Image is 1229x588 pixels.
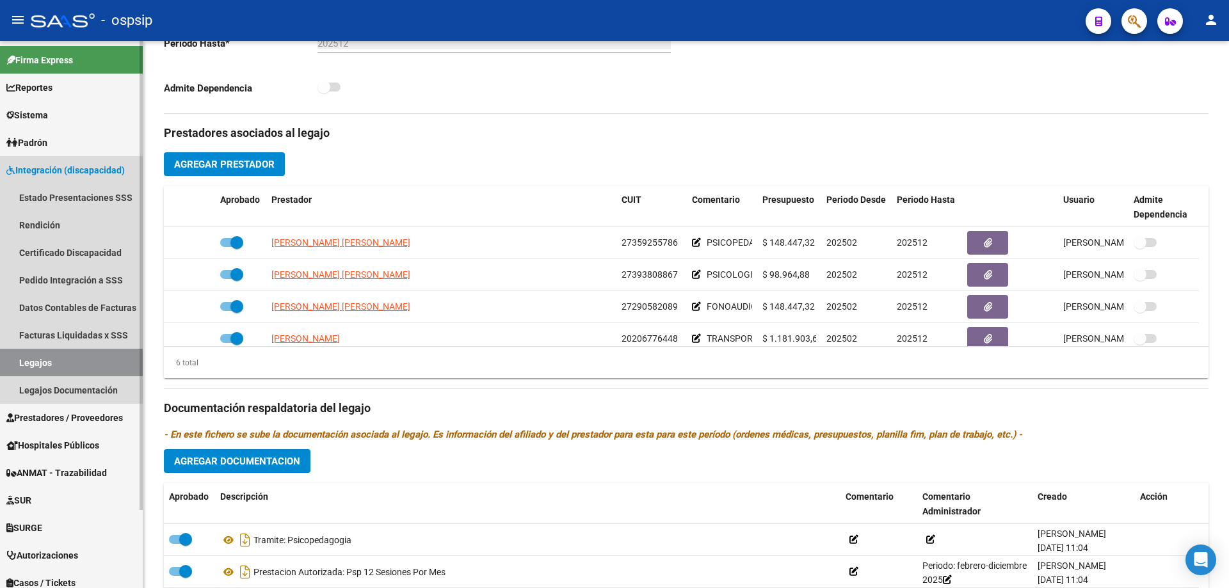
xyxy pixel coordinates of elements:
[707,269,932,280] span: PSICOLOGIA-MARTES Y JUEVES 17 HS- S. LINNIERS 135
[922,560,1027,585] span: Periodo: febrero-diciembre 2025
[622,237,678,248] span: 27359255786
[826,301,857,312] span: 202502
[220,562,835,582] div: Prestacion Autorizada: Psp 12 Sesiones Por Mes
[220,195,260,205] span: Aprobado
[164,356,198,370] div: 6 total
[164,483,215,525] datatable-header-cell: Aprobado
[6,521,42,535] span: SURGE
[687,186,757,228] datatable-header-cell: Comentario
[692,195,740,205] span: Comentario
[164,429,1022,440] i: - En este fichero se sube la documentación asociada al legajo. Es información del afiliado y del ...
[174,456,300,467] span: Agregar Documentacion
[846,491,894,502] span: Comentario
[237,530,253,550] i: Descargar documento
[6,108,48,122] span: Sistema
[821,186,892,228] datatable-header-cell: Periodo Desde
[922,491,981,516] span: Comentario Administrador
[1140,491,1168,502] span: Acción
[707,301,1010,312] span: FONOAUDIOLOGIA-MARTES MIERCOLES Y JUEVES 13:40 HS -LINNIERS 135
[826,237,857,248] span: 202502
[757,186,821,228] datatable-header-cell: Presupuesto
[271,301,410,312] span: [PERSON_NAME] [PERSON_NAME]
[271,237,410,248] span: [PERSON_NAME] [PERSON_NAME]
[1063,301,1164,312] span: [PERSON_NAME] [DATE]
[215,186,266,228] datatable-header-cell: Aprobado
[271,195,312,205] span: Prestador
[220,530,835,550] div: Tramite: Psicopedagogia
[1063,333,1164,344] span: [PERSON_NAME] [DATE]
[622,333,678,344] span: 20206776448
[762,333,823,344] span: $ 1.181.903,62
[826,333,857,344] span: 202502
[164,152,285,176] button: Agregar Prestador
[174,159,275,170] span: Agregar Prestador
[164,449,310,473] button: Agregar Documentacion
[6,438,99,452] span: Hospitales Públicos
[6,466,107,480] span: ANMAT - Trazabilidad
[1032,483,1135,525] datatable-header-cell: Creado
[622,269,678,280] span: 27393808867
[6,493,31,507] span: SUR
[6,548,78,562] span: Autorizaciones
[707,237,1032,248] span: PSICOPEDAGOGIA-[DATE]-[DATE]-[DATE]-14:40 HS -LINIERS 135 [PERSON_NAME]
[1185,544,1216,575] div: Open Intercom Messenger
[1038,543,1088,553] span: [DATE] 11:04
[10,12,26,28] mat-icon: menu
[762,195,814,205] span: Presupuesto
[215,483,840,525] datatable-header-cell: Descripción
[897,269,928,280] span: 202512
[164,124,1209,142] h3: Prestadores asociados al legajo
[6,81,52,95] span: Reportes
[1129,186,1199,228] datatable-header-cell: Admite Dependencia
[892,186,962,228] datatable-header-cell: Periodo Hasta
[616,186,687,228] datatable-header-cell: CUIT
[1038,575,1088,585] span: [DATE] 11:04
[1135,483,1199,525] datatable-header-cell: Acción
[826,195,886,205] span: Periodo Desde
[101,6,152,35] span: - ospsip
[6,411,123,425] span: Prestadores / Proveedores
[762,269,810,280] span: $ 98.964,88
[237,562,253,582] i: Descargar documento
[271,333,340,344] span: [PERSON_NAME]
[1203,12,1219,28] mat-icon: person
[6,136,47,150] span: Padrón
[622,301,678,312] span: 27290582089
[164,399,1209,417] h3: Documentación respaldatoria del legajo
[1063,195,1095,205] span: Usuario
[897,237,928,248] span: 202512
[622,195,641,205] span: CUIT
[897,333,928,344] span: 202512
[164,81,317,95] p: Admite Dependencia
[1063,237,1164,248] span: [PERSON_NAME] [DATE]
[1058,186,1129,228] datatable-header-cell: Usuario
[707,333,1039,344] span: TRANSPORTE A TERAPIAS- 3 VECES POR SEMANA -MARTES MIERCOLES Y JUEVES
[271,269,410,280] span: [PERSON_NAME] [PERSON_NAME]
[826,269,857,280] span: 202502
[1038,528,1106,539] span: [PERSON_NAME]
[897,301,928,312] span: 202512
[266,186,616,228] datatable-header-cell: Prestador
[1063,269,1164,280] span: [PERSON_NAME] [DATE]
[762,237,815,248] span: $ 148.447,32
[897,195,955,205] span: Periodo Hasta
[1134,195,1187,219] span: Admite Dependencia
[840,483,917,525] datatable-header-cell: Comentario
[762,301,815,312] span: $ 148.447,32
[6,53,73,67] span: Firma Express
[1038,491,1067,502] span: Creado
[6,163,125,177] span: Integración (discapacidad)
[917,483,1032,525] datatable-header-cell: Comentario Administrador
[220,491,268,502] span: Descripción
[1038,560,1106,571] span: [PERSON_NAME]
[164,36,317,51] p: Periodo Hasta
[169,491,209,502] span: Aprobado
